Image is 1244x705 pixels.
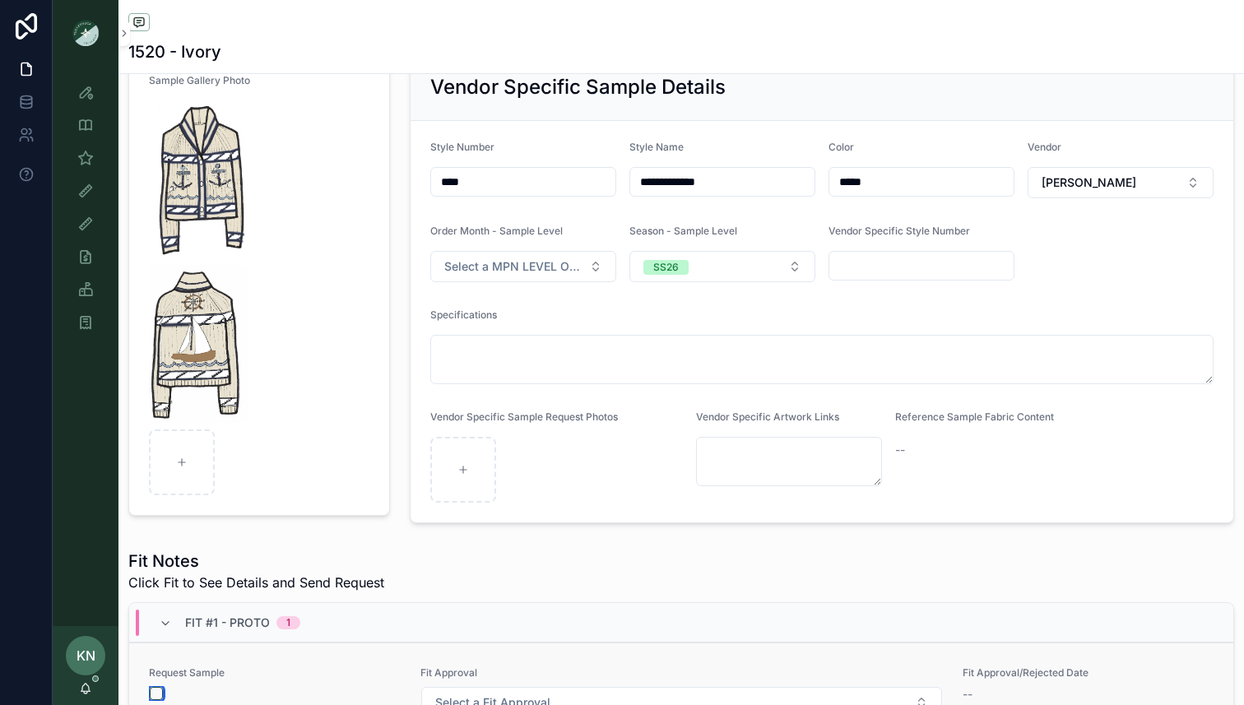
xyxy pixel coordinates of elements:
span: Style Name [629,141,684,153]
span: Select a MPN LEVEL ORDER MONTH [444,258,583,275]
span: Vendor [1028,141,1061,153]
span: Vendor Specific Artwork Links [696,410,839,423]
span: Specifications [430,308,497,321]
div: 1 [286,616,290,629]
div: SS26 [653,260,679,275]
span: -- [895,442,905,458]
button: Select Button [1028,167,1214,198]
h2: Vendor Specific Sample Details [430,74,726,100]
span: [PERSON_NAME] [1042,174,1136,191]
span: Click Fit to See Details and Send Request [128,573,384,592]
h1: 1520 - Ivory [128,40,221,63]
span: KN [77,646,95,666]
img: Screenshot-2025-08-11-at-4.52.09-PM.png [149,100,253,258]
div: scrollable content [53,66,118,359]
span: Reference Sample Fabric Content [895,410,1054,423]
span: Sample Gallery Photo [149,74,250,86]
span: Season - Sample Level [629,225,737,237]
span: Fit Approval/Rejected Date [963,666,1214,679]
span: Vendor Specific Sample Request Photos [430,410,618,423]
img: App logo [72,20,99,46]
span: Vendor Specific Style Number [829,225,970,237]
span: Color [829,141,854,153]
span: Order Month - Sample Level [430,225,563,237]
h1: Fit Notes [128,550,384,573]
button: Select Button [629,251,815,282]
span: Fit #1 - Proto [185,615,270,631]
span: -- [963,686,972,703]
button: Select Button [430,251,616,282]
img: Screenshot-2025-08-11-at-5.06.26-PM.png [149,265,248,423]
span: Request Sample [149,666,401,679]
span: Fit Approval [420,666,943,679]
span: Style Number [430,141,494,153]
